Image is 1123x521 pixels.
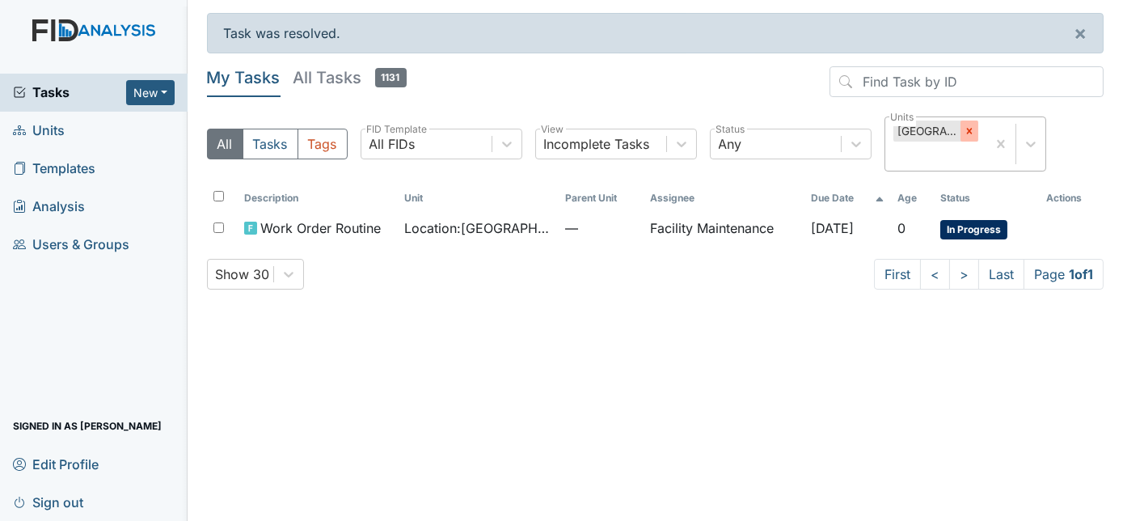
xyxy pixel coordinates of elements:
a: < [920,259,950,290]
th: Assignee [644,184,804,212]
span: Edit Profile [13,451,99,477]
th: Toggle SortBy [891,184,934,212]
span: Work Order Routine [260,218,381,238]
a: Last [978,259,1024,290]
span: In Progress [940,220,1007,239]
span: Page [1024,259,1104,290]
span: Templates [13,156,95,181]
span: Analysis [13,194,85,219]
th: Toggle SortBy [238,184,398,212]
div: Task was resolved. [207,13,1104,53]
span: Units [13,118,65,143]
div: Incomplete Tasks [544,134,650,154]
input: Toggle All Rows Selected [213,191,224,201]
th: Actions [1040,184,1104,212]
strong: 1 of 1 [1069,266,1093,282]
span: Signed in as [PERSON_NAME] [13,413,162,438]
div: Any [719,134,742,154]
span: Users & Groups [13,232,129,257]
h5: My Tasks [207,66,281,89]
button: All [207,129,243,159]
div: All FIDs [369,134,416,154]
button: Tags [298,129,348,159]
button: Tasks [243,129,298,159]
span: × [1074,21,1087,44]
div: Type filter [207,129,348,159]
input: Find Task by ID [830,66,1104,97]
th: Toggle SortBy [804,184,891,212]
span: 1131 [375,68,407,87]
th: Toggle SortBy [934,184,1040,212]
th: Toggle SortBy [559,184,644,212]
a: Tasks [13,83,126,102]
h5: All Tasks [293,66,407,89]
div: [GEOGRAPHIC_DATA] [893,121,960,142]
div: Show 30 [216,265,270,284]
button: New [126,80,175,105]
th: Toggle SortBy [398,184,558,212]
span: Sign out [13,489,83,515]
button: × [1058,14,1103,53]
a: First [874,259,921,290]
span: — [565,218,638,238]
span: Location : [GEOGRAPHIC_DATA] [404,218,551,238]
td: Facility Maintenance [644,212,804,246]
span: [DATE] [811,220,854,236]
a: > [949,259,979,290]
span: 0 [897,220,906,236]
nav: task-pagination [874,259,1104,290]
